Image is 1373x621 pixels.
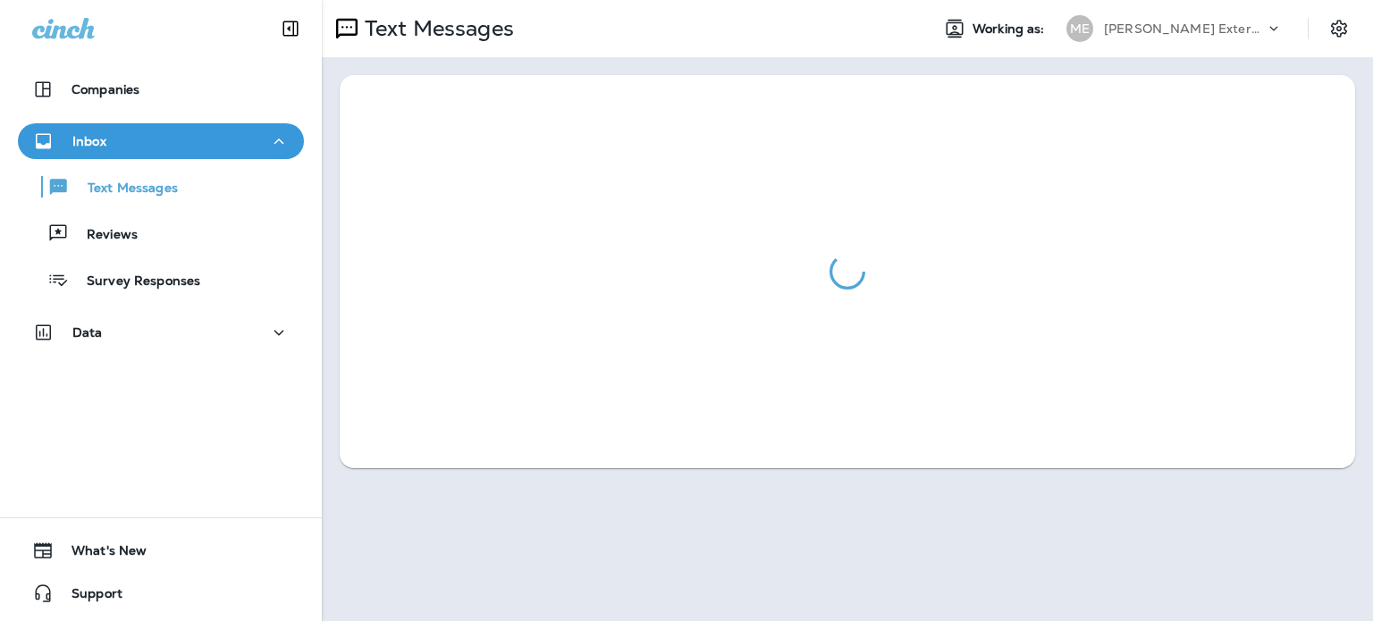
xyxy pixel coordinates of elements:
[72,134,106,148] p: Inbox
[18,71,304,107] button: Companies
[18,315,304,350] button: Data
[70,180,178,197] p: Text Messages
[69,227,138,244] p: Reviews
[72,325,103,340] p: Data
[265,11,316,46] button: Collapse Sidebar
[54,543,147,565] span: What's New
[18,214,304,252] button: Reviews
[973,21,1049,37] span: Working as:
[1104,21,1265,36] p: [PERSON_NAME] Exterminating
[72,82,139,97] p: Companies
[1066,15,1093,42] div: ME
[69,273,200,290] p: Survey Responses
[18,261,304,298] button: Survey Responses
[358,15,514,42] p: Text Messages
[18,168,304,206] button: Text Messages
[54,586,122,608] span: Support
[1323,13,1355,45] button: Settings
[18,123,304,159] button: Inbox
[18,575,304,611] button: Support
[18,533,304,568] button: What's New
